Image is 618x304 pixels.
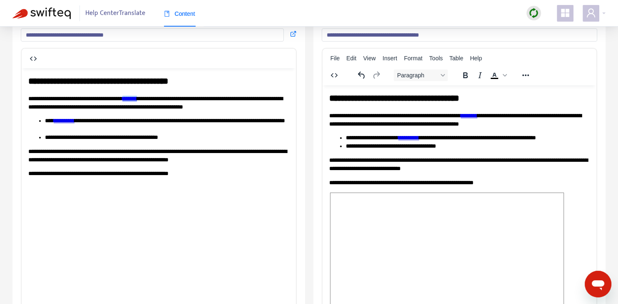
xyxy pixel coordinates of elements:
[560,8,570,18] span: appstore
[585,271,611,297] iframe: Button to launch messaging window
[346,55,356,62] span: Edit
[473,69,487,81] button: Italic
[449,55,463,62] span: Table
[164,10,195,17] span: Content
[394,69,448,81] button: Block Paragraph
[382,55,397,62] span: Insert
[12,7,71,19] img: Swifteq
[397,72,438,79] span: Paragraph
[369,69,383,81] button: Redo
[470,55,482,62] span: Help
[586,8,596,18] span: user
[429,55,443,62] span: Tools
[458,69,472,81] button: Bold
[363,55,376,62] span: View
[164,11,170,17] span: book
[529,8,539,18] img: sync.dc5367851b00ba804db3.png
[355,69,369,81] button: Undo
[330,55,340,62] span: File
[404,55,422,62] span: Format
[519,69,533,81] button: Reveal or hide additional toolbar items
[487,69,508,81] div: Text color Black
[85,5,145,21] span: Help Center Translate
